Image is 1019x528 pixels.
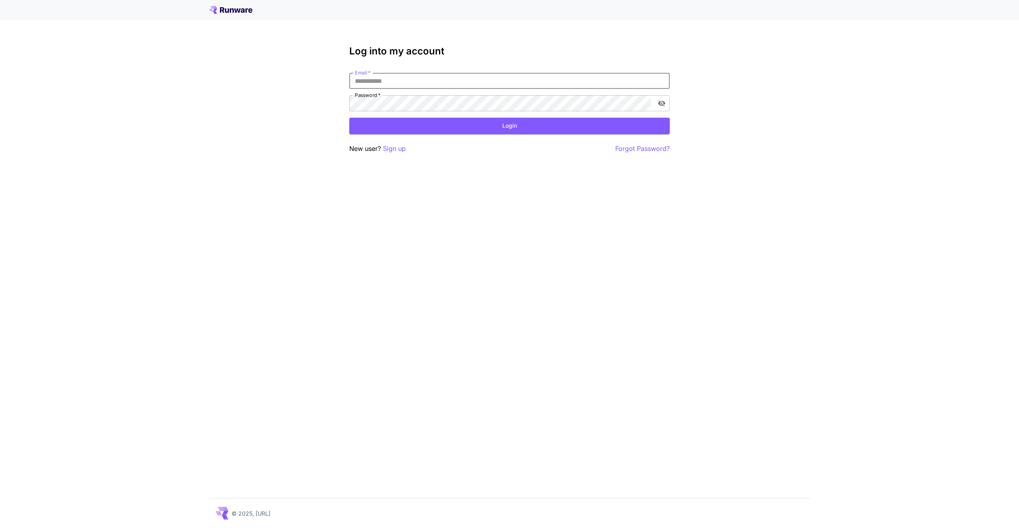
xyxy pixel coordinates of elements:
button: Login [349,118,670,134]
label: Password [355,92,381,98]
p: © 2025, [URL] [232,509,270,518]
button: Sign up [383,144,406,154]
h3: Log into my account [349,46,670,57]
button: toggle password visibility [654,96,669,110]
button: Forgot Password? [615,144,670,154]
p: New user? [349,144,406,154]
label: Email [355,69,371,76]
